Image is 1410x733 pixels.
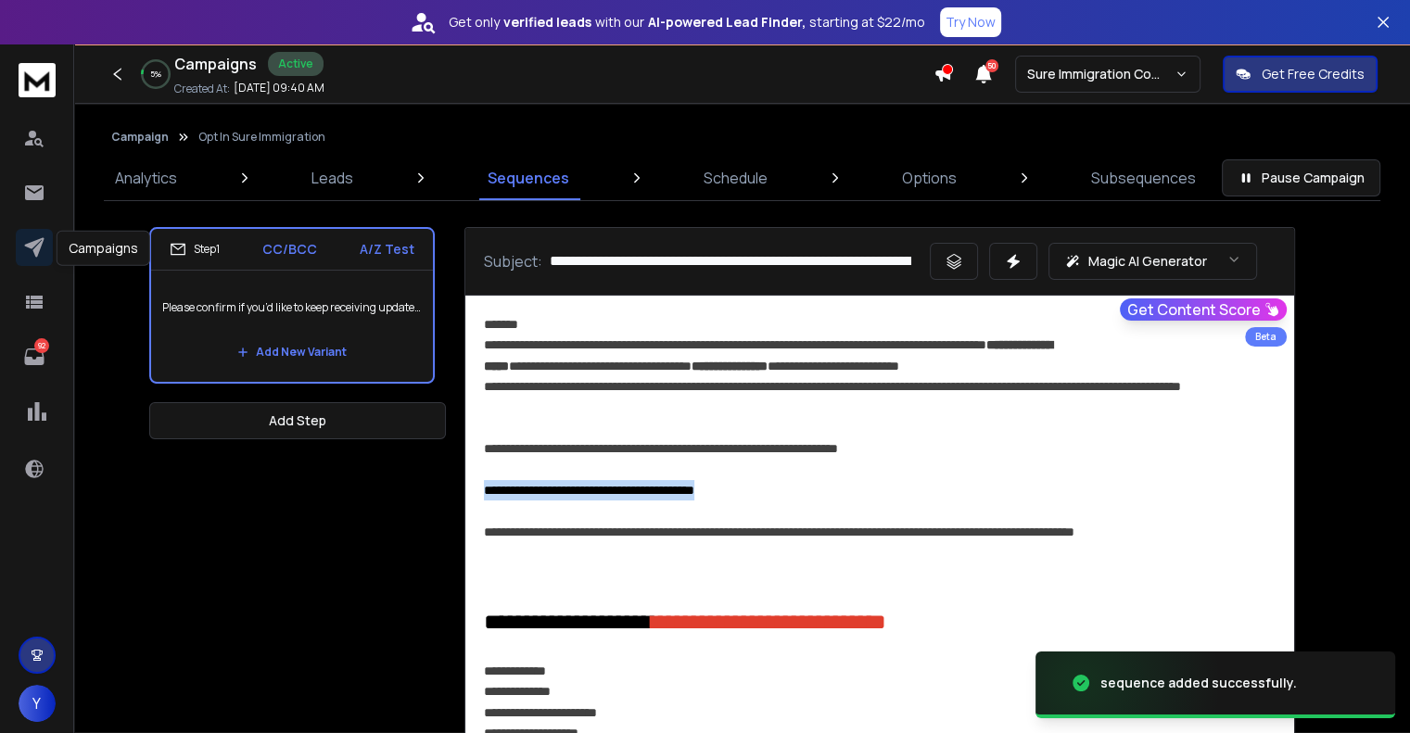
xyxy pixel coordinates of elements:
p: Magic AI Generator [1088,252,1207,271]
div: sequence added successfully. [1100,674,1297,692]
p: [DATE] 09:40 AM [234,81,324,95]
p: Sequences [488,167,569,189]
p: 92 [34,338,49,353]
button: Pause Campaign [1222,159,1380,196]
button: Campaign [111,130,169,145]
p: Get Free Credits [1262,65,1365,83]
a: Options [891,156,968,200]
h1: Campaigns [174,53,257,75]
a: Schedule [692,156,779,200]
p: 5 % [150,69,161,80]
p: Options [902,167,957,189]
button: Y [19,685,56,722]
p: Please confirm if you’d like to keep receiving updates from Sure Immigration [162,282,422,334]
p: Leads [311,167,353,189]
strong: verified leads [503,13,591,32]
p: Get only with our starting at $22/mo [449,13,925,32]
p: Subject: [484,250,542,272]
button: Add New Variant [222,334,362,371]
p: Subsequences [1091,167,1196,189]
p: CC/BCC [262,240,317,259]
div: Active [268,52,324,76]
a: Sequences [476,156,580,200]
div: Step 1 [170,241,220,258]
strong: AI-powered Lead Finder, [648,13,806,32]
button: Try Now [940,7,1001,37]
div: Beta [1245,327,1287,347]
button: Add Step [149,402,446,439]
li: Step1CC/BCCA/Z TestPlease confirm if you’d like to keep receiving updates from Sure ImmigrationAd... [149,227,435,384]
p: Created At: [174,82,230,96]
button: Get Content Score [1120,298,1287,321]
p: Opt In Sure Immigration [198,130,325,145]
button: Magic AI Generator [1048,243,1257,280]
a: Leads [300,156,364,200]
div: Campaigns [57,231,150,266]
button: Get Free Credits [1223,56,1378,93]
p: Try Now [946,13,996,32]
p: Sure Immigration Comunication [1027,65,1175,83]
a: Analytics [104,156,188,200]
img: logo [19,63,56,97]
a: 92 [16,338,53,375]
p: Analytics [115,167,177,189]
p: Schedule [704,167,768,189]
span: 50 [985,59,998,72]
a: Subsequences [1080,156,1207,200]
p: A/Z Test [360,240,414,259]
